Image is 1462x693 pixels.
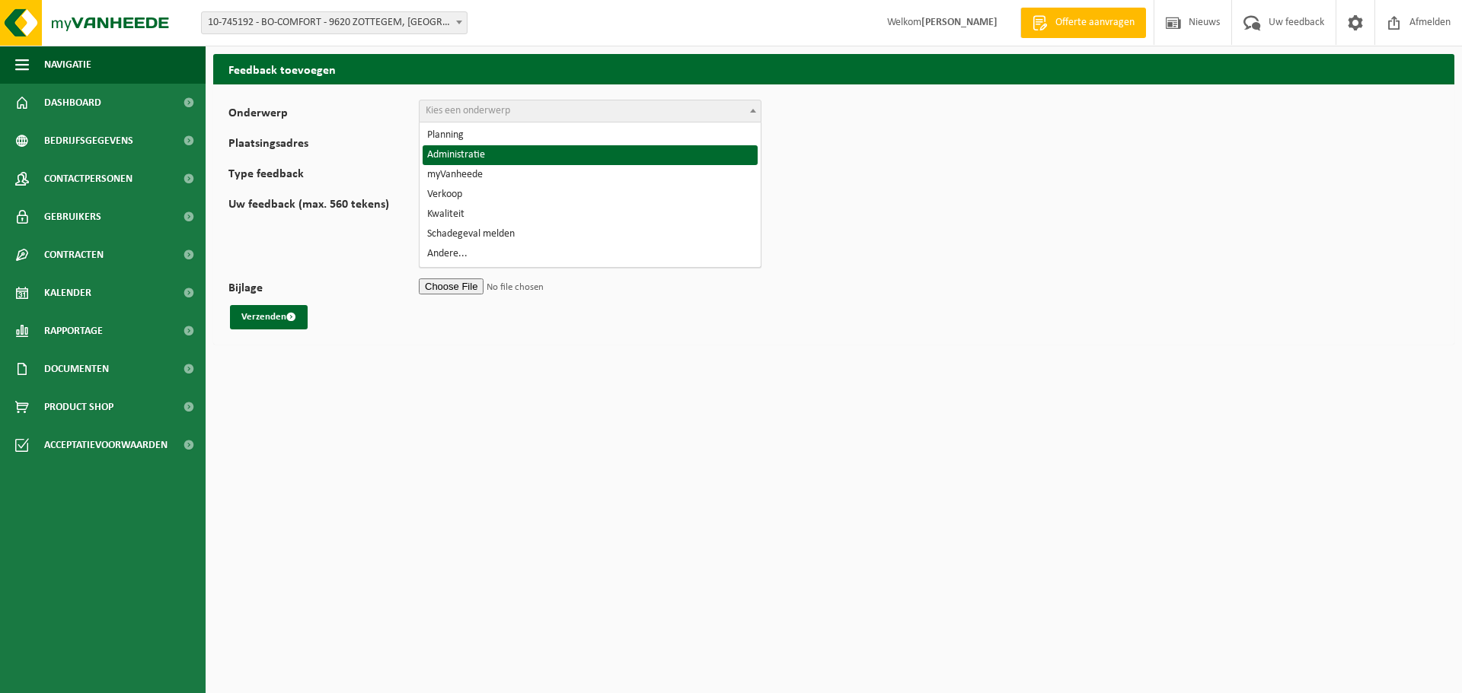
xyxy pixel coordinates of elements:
[423,126,758,145] li: Planning
[423,185,758,205] li: Verkoop
[44,388,113,426] span: Product Shop
[44,84,101,122] span: Dashboard
[423,165,758,185] li: myVanheede
[44,236,104,274] span: Contracten
[44,426,168,464] span: Acceptatievoorwaarden
[228,199,419,267] label: Uw feedback (max. 560 tekens)
[423,224,758,244] li: Schadegeval melden
[202,12,467,33] span: 10-745192 - BO-COMFORT - 9620 ZOTTEGEM, LAURENS DE METSSTRAAT 72D4
[230,305,308,329] button: Verzenden
[44,312,103,350] span: Rapportage
[1020,8,1146,38] a: Offerte aanvragen
[1052,15,1138,30] span: Offerte aanvragen
[228,107,419,122] label: Onderwerp
[426,105,510,116] span: Kies een onderwerp
[44,122,133,160] span: Bedrijfsgegevens
[423,205,758,224] li: Kwaliteit
[44,160,132,198] span: Contactpersonen
[423,244,758,264] li: Andere...
[44,350,109,388] span: Documenten
[44,46,91,84] span: Navigatie
[201,11,468,34] span: 10-745192 - BO-COMFORT - 9620 ZOTTEGEM, LAURENS DE METSSTRAAT 72D4
[228,138,419,153] label: Plaatsingsadres
[921,17,998,28] strong: [PERSON_NAME]
[44,198,101,236] span: Gebruikers
[228,282,419,297] label: Bijlage
[423,145,758,165] li: Administratie
[213,54,1454,84] h2: Feedback toevoegen
[228,168,419,183] label: Type feedback
[44,274,91,312] span: Kalender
